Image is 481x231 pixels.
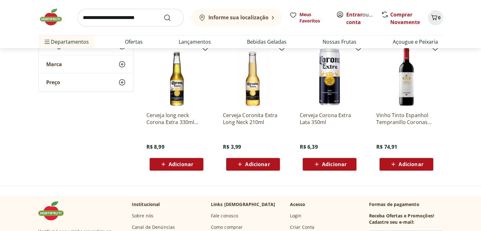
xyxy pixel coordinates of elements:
[125,38,143,46] a: Ofertas
[299,47,360,107] img: Cerveja Corona Extra Lata 350ml
[390,11,420,26] a: Comprar Novamente
[169,162,193,167] span: Adicionar
[150,158,203,171] button: Adicionar
[43,34,89,49] span: Departamentos
[223,143,241,150] span: R$ 3,99
[376,143,397,150] span: R$ 74,91
[376,47,436,107] img: Vinho Tinto Espanhol Tempranillo Coronas 750ml
[247,38,287,46] a: Bebidas Geladas
[299,112,360,126] a: Cerveja Corona Extra Lata 350ml
[299,143,318,150] span: R$ 6,39
[132,213,153,219] a: Sobre nós
[376,112,436,126] a: Vinho Tinto Espanhol Tempranillo Coronas 750ml
[369,201,443,208] p: Formas de pagamento
[323,38,356,46] a: Nossas Frutas
[322,162,347,167] span: Adicionar
[290,201,305,208] p: Acesso
[303,158,356,171] button: Adicionar
[346,11,362,18] a: Entrar
[146,112,207,126] a: Cerveja long neck Corona Extra 330ml gelada
[39,55,133,73] button: Marca
[163,14,179,22] button: Submit Search
[369,213,434,219] h3: Receba Ofertas e Promoções!
[346,11,374,26] span: ou
[398,162,423,167] span: Adicionar
[346,11,381,26] a: Criar conta
[38,8,70,27] img: Hortifruti
[223,112,283,126] a: Cerveja Coronita Extra Long Neck 210ml
[290,224,315,230] a: Criar Conta
[245,162,270,167] span: Adicionar
[299,11,329,24] span: Meus Favoritos
[146,47,207,107] img: Cerveja long neck Corona Extra 330ml gelada
[43,34,51,49] button: Menu
[379,158,433,171] button: Adicionar
[438,15,441,21] span: 0
[211,224,243,230] a: Como comprar
[132,224,175,230] a: Canal de Denúncias
[392,38,438,46] a: Açougue e Peixaria
[223,47,283,107] img: Cerveja Coronita Extra Long Neck 210ml
[226,158,280,171] button: Adicionar
[77,9,184,27] input: search
[46,79,60,85] span: Preço
[39,73,133,91] button: Preço
[46,61,62,67] span: Marca
[132,201,160,208] p: Institucional
[211,201,275,208] p: Links [DEMOGRAPHIC_DATA]
[289,11,329,24] a: Meus Favoritos
[38,201,70,220] img: Hortifruti
[191,9,282,27] button: Informe sua localização
[290,213,302,219] a: Login
[428,10,443,25] button: Carrinho
[146,143,164,150] span: R$ 8,99
[179,38,211,46] a: Lançamentos
[211,213,238,219] a: Fale conosco
[369,219,414,225] h3: Cadastre seu e-mail:
[208,14,268,21] b: Informe sua localização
